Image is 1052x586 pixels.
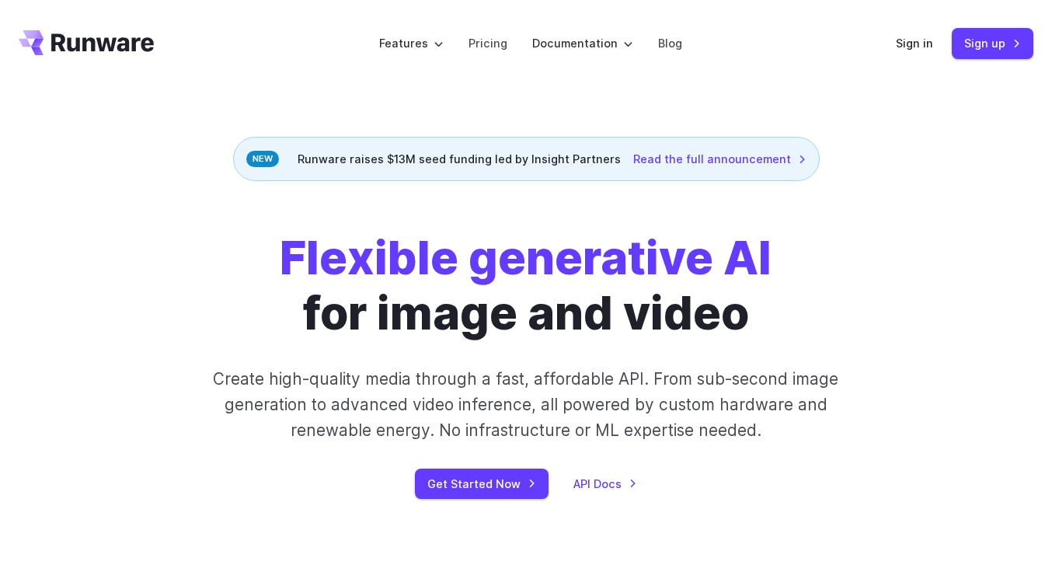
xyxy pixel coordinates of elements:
label: Features [379,34,444,52]
p: Create high-quality media through a fast, affordable API. From sub-second image generation to adv... [201,366,851,444]
a: Pricing [469,34,507,52]
a: Go to / [19,30,154,55]
a: API Docs [573,475,637,493]
label: Documentation [532,34,633,52]
a: Sign in [896,34,933,52]
a: Blog [658,34,682,52]
a: Sign up [952,28,1033,58]
strong: Flexible generative AI [280,230,772,285]
a: Get Started Now [415,469,549,499]
a: Read the full announcement [633,150,806,168]
h1: for image and video [280,231,772,341]
div: Runware raises $13M seed funding led by Insight Partners [233,137,820,181]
